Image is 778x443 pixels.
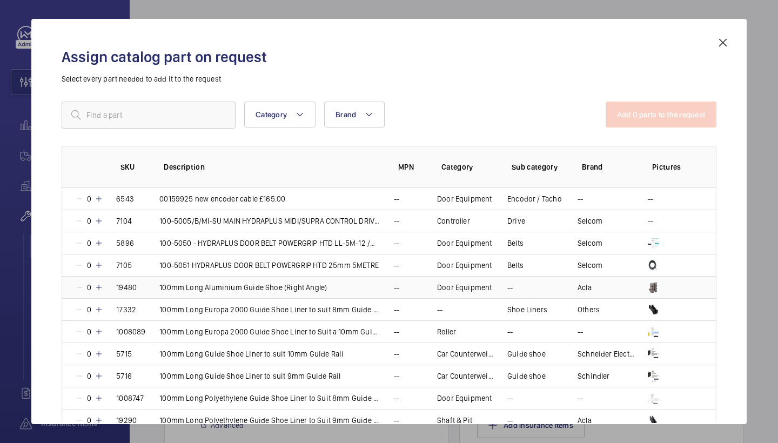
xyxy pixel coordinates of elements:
[648,393,659,404] img: fmdrA7Qgo2dufLARTFYcnYG0K3y6A4o7XLpPixgJonDlttFO.png
[507,260,524,271] p: Belts
[116,326,145,337] p: 1008089
[84,193,95,204] p: 0
[437,304,442,315] p: --
[159,282,327,293] p: 100mm Long Aluminium Guide Shoe (Right Angle)
[116,415,137,426] p: 19290
[437,238,492,249] p: Door Equipment
[159,415,381,426] p: 100mm Long Polyethylene Guide Shoe Liner to Suit 9mm Guide Rail
[578,304,600,315] p: Others
[84,260,95,271] p: 0
[394,393,399,404] p: --
[116,193,134,204] p: 6543
[578,393,583,404] p: --
[507,193,562,204] p: Encodor / Tacho
[336,110,356,119] span: Brand
[648,348,659,359] img: lcdwG98fXYY0AACy9jPBIpcZEkOEAy9ZN8EvqnJ8wtBlISMk.png
[507,238,524,249] p: Belts
[159,304,381,315] p: 100mm Long Europa 2000 Guide Shoe Liner to suit 8mm Guide Rail
[84,238,95,249] p: 0
[582,162,635,172] p: Brand
[507,326,513,337] p: --
[578,415,592,426] p: Acla
[648,216,653,226] p: --
[394,238,399,249] p: --
[84,216,95,226] p: 0
[441,162,494,172] p: Category
[606,102,717,127] button: Add 0 parts to the request
[62,47,716,67] h2: Assign catalog part on request
[648,415,659,426] img: ByW4GFPu-udXrakMEku1D2H3buslTAYCeuaW8CUcfnrYIUeW.png
[394,304,399,315] p: --
[648,326,659,337] img: b2esfgYh-pbSgT3rsLYmHW2uYHgWe00xvcg-N_u99xqVExqJ.png
[84,282,95,293] p: 0
[116,304,136,315] p: 17332
[159,326,381,337] p: 100mm Long Europa 2000 Guide Shoe Liner to Suit a 10mm Guide Rail
[120,162,146,172] p: SKU
[437,326,456,337] p: Roller
[159,238,381,249] p: 100-5050 - HYDRAPLUS DOOR BELT POWERGRIP HTD LL-5M-12 /METRE -
[84,415,95,426] p: 0
[437,415,472,426] p: Shaft & Pit
[437,371,494,381] p: Car Counterweight
[648,260,659,271] img: VqgOoa1s3zRBwM3KiH-A_lLWrkJb0Znld2DktAGZKySJvcgr.png
[159,348,343,359] p: 100mm Long Guide Shoe Liner to suit 10mm Guide Rail
[159,193,285,204] p: 00159925 new encoder cable £165.00
[394,371,399,381] p: --
[648,371,659,381] img: 7k-OVJcdsgZRMI0046wjBP5LhjnJ-OUtMYEQOE8vLvCtySwy.png
[116,216,132,226] p: 7104
[512,162,565,172] p: Sub category
[84,393,95,404] p: 0
[84,304,95,315] p: 0
[652,162,694,172] p: Pictures
[507,415,513,426] p: --
[394,415,399,426] p: --
[394,193,399,204] p: --
[256,110,287,119] span: Category
[84,371,95,381] p: 0
[648,238,659,249] img: h0RpjSl0SjrSoBcBb4WSCIerAXetHjzIDQkPsJ-upNsqsWxL.png
[648,304,659,315] img: TuV9evIV6mlBx5zJzW3VLq0HxwYH1Wkc-Yfxown0jZnoHAPR.png
[578,348,635,359] p: Schneider Electric
[116,282,137,293] p: 19480
[394,216,399,226] p: --
[507,216,525,226] p: Drive
[648,282,659,293] img: E_9xwgO6pFCzcXrm5EY2sMa2sOq9IlS_yFhDhXIfPuOCi_hQ.png
[507,348,546,359] p: Guide shoe
[84,326,95,337] p: 0
[116,348,132,359] p: 5715
[394,348,399,359] p: --
[437,393,492,404] p: Door Equipment
[437,216,470,226] p: Controller
[578,193,583,204] p: --
[164,162,381,172] p: Description
[578,371,610,381] p: Schindler
[578,282,592,293] p: Acla
[116,371,132,381] p: 5716
[394,282,399,293] p: --
[159,216,381,226] p: 100-5005/B/MI-SU MAIN HYDRAPLUS MIDI/SUPRA CONTROL DRIVE BOARD -£585.00 in stock
[116,393,144,404] p: 1008747
[437,193,492,204] p: Door Equipment
[578,326,583,337] p: --
[62,73,716,84] p: Select every part needed to add it to the request
[578,260,602,271] p: Selcom
[437,282,492,293] p: Door Equipment
[116,260,132,271] p: 7105
[578,238,602,249] p: Selcom
[578,216,602,226] p: Selcom
[159,393,381,404] p: 100mm Long Polyethylene Guide Shoe Liner to Suit 8mm Guide Rail
[244,102,316,127] button: Category
[159,371,340,381] p: 100mm Long Guide Shoe Liner to suit 9mm Guide Rail
[437,348,494,359] p: Car Counterweight
[84,348,95,359] p: 0
[324,102,385,127] button: Brand
[394,260,399,271] p: --
[507,393,513,404] p: --
[62,102,236,129] input: Find a part
[437,260,492,271] p: Door Equipment
[394,326,399,337] p: --
[159,260,379,271] p: 100-5051 HYDRAPLUS DOOR BELT POWERGRIP HTD 25mm 5METRE
[398,162,424,172] p: MPN
[507,282,513,293] p: --
[648,193,653,204] p: --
